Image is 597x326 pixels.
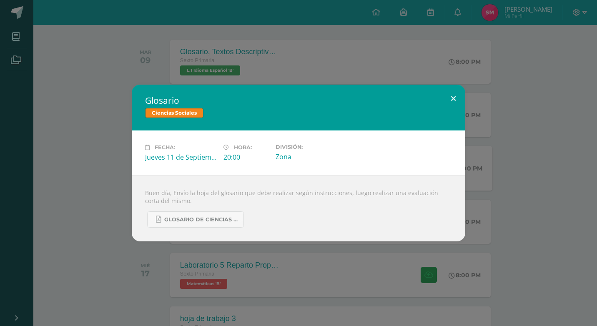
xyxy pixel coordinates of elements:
[145,108,203,118] span: Ciencias Sociales
[145,153,217,162] div: Jueves 11 de Septiembre
[441,85,465,113] button: Close (Esc)
[234,144,252,150] span: Hora:
[145,95,452,106] h2: Glosario
[276,152,347,161] div: Zona
[223,153,269,162] div: 20:00
[147,211,244,228] a: Glosario de Ciencias Sociales.pdf
[276,144,347,150] label: División:
[164,216,239,223] span: Glosario de Ciencias Sociales.pdf
[132,175,465,241] div: Buen día, Envío la hoja del glosario que debe realizar según instrucciones, luego realizar una ev...
[155,144,175,150] span: Fecha:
